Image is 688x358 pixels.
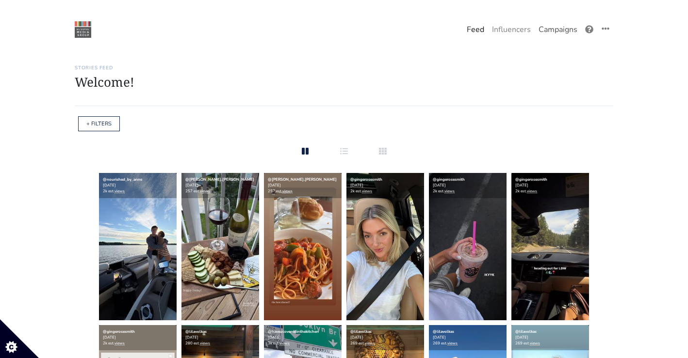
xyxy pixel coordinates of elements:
div: [DATE] 2k est. [429,173,507,198]
a: @lilavolkas [515,329,537,334]
div: [DATE] 257 est. [181,173,259,198]
a: views [365,341,375,346]
a: views [115,188,125,194]
h1: Welcome! [75,75,613,90]
div: [DATE] 2k est. [346,173,424,198]
a: @gingerosesmith [350,177,382,182]
a: @gingerosesmith [515,177,547,182]
div: [DATE] 3k est. [264,325,342,350]
h6: Stories Feed [75,65,613,71]
a: @nourished_by_anne [103,177,142,182]
a: Campaigns [535,20,581,39]
a: @haveucoveredinthekitchen [268,329,319,334]
a: @[PERSON_NAME].[PERSON_NAME] [268,177,337,182]
a: views [282,188,293,194]
div: [DATE] 2k est. [511,173,589,198]
a: views [362,188,372,194]
img: 22:22:48_1550874168 [75,21,91,38]
a: Influencers [488,20,535,39]
a: views [530,341,540,346]
a: @gingerosesmith [433,177,465,182]
div: [DATE] 269 est. [346,325,424,350]
a: views [200,188,210,194]
div: [DATE] 269 est. [511,325,589,350]
div: [DATE] 2k est. [99,325,177,350]
a: @lilavolkas [350,329,372,334]
a: @lilavolkas [185,329,207,334]
a: + FILTERS [86,120,112,127]
a: views [444,188,455,194]
div: [DATE] 280 est. [181,325,259,350]
a: views [279,341,290,346]
a: views [200,341,210,346]
a: views [115,341,125,346]
a: views [527,188,537,194]
div: [DATE] 269 est. [429,325,507,350]
a: @[PERSON_NAME].[PERSON_NAME] [185,177,254,182]
div: [DATE] 257 est. [264,173,342,198]
a: @lilavolkas [433,329,454,334]
div: [DATE] 2k est. [99,173,177,198]
a: views [447,341,458,346]
a: Feed [463,20,488,39]
a: @gingerosesmith [103,329,135,334]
